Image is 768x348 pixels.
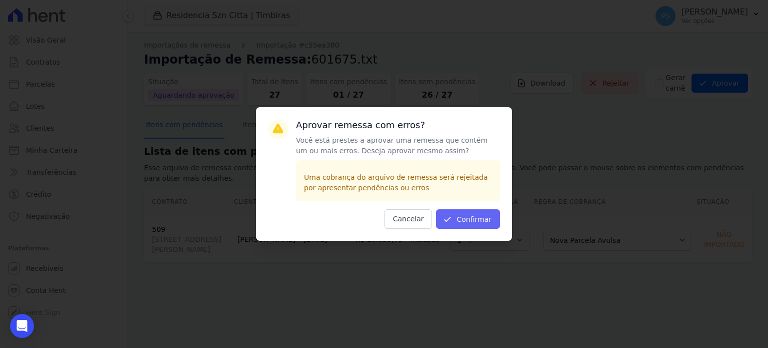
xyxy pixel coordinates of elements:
div: Open Intercom Messenger [10,314,34,338]
p: Você está prestes a aprovar uma remessa que contém um ou mais erros. Deseja aprovar mesmo assim? [296,135,500,156]
button: Confirmar [436,209,500,229]
button: Cancelar [384,209,432,229]
p: Uma cobrança do arquivo de remessa será rejeitada por apresentar pendências ou erros [304,172,492,193]
h3: Aprovar remessa com erros? [296,119,500,131]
